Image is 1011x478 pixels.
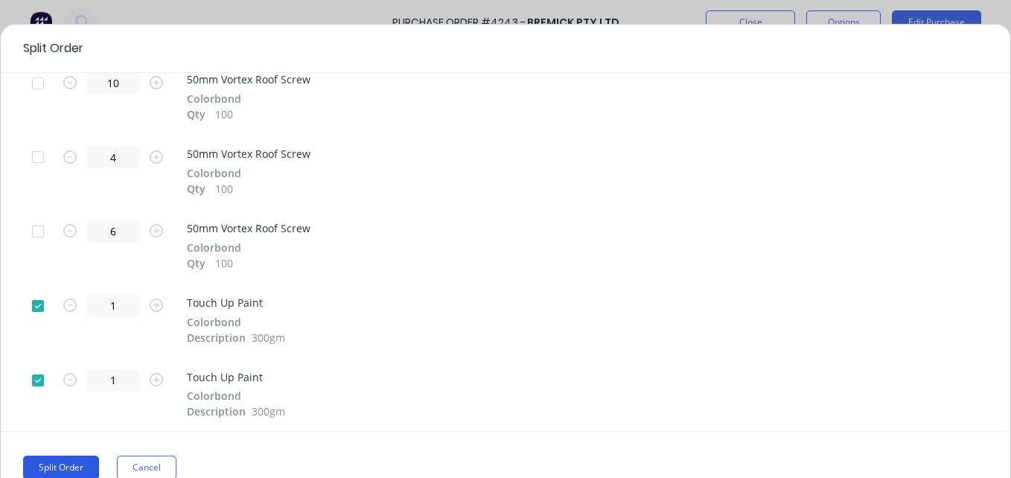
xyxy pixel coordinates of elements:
[187,388,241,404] span: Colorbond
[187,181,209,197] div: Qty
[187,91,241,106] span: Colorbond
[23,39,83,57] div: Split Order
[187,106,209,122] div: Qty
[187,295,263,310] span: Touch Up Paint
[187,369,263,385] span: Touch Up Paint
[187,220,310,236] span: 50mm Vortex Roof Screw
[215,106,237,122] div: 100
[252,330,285,345] div: 300gm
[187,330,246,345] div: Description
[215,255,237,271] div: 100
[187,71,310,87] span: 50mm Vortex Roof Screw
[187,146,310,162] span: 50mm Vortex Roof Screw
[187,240,241,255] span: Colorbond
[215,181,237,197] div: 100
[252,404,285,419] div: 300gm
[187,255,209,271] div: Qty
[187,314,241,330] span: Colorbond
[187,165,241,181] span: Colorbond
[187,404,246,419] div: Description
